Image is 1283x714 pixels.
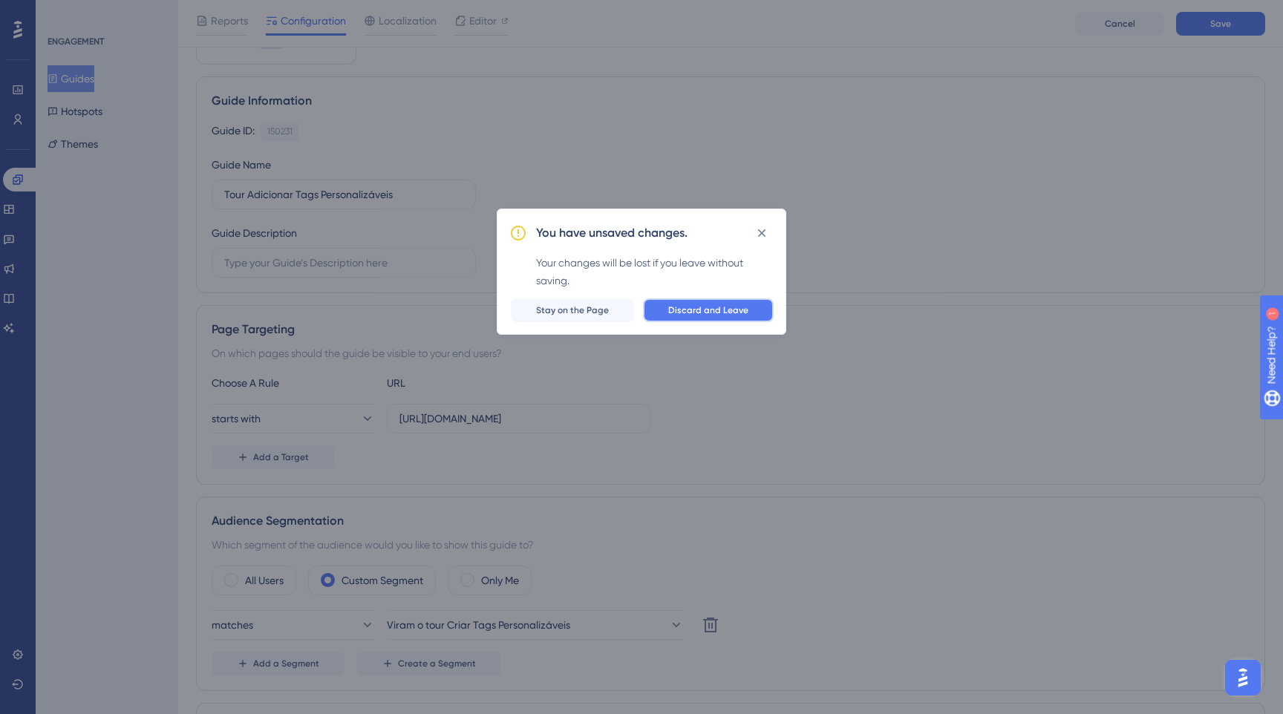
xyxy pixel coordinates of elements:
span: Stay on the Page [536,304,609,316]
h2: You have unsaved changes. [536,224,688,242]
span: Need Help? [35,4,93,22]
span: Discard and Leave [668,304,748,316]
div: 1 [103,7,108,19]
iframe: UserGuiding AI Assistant Launcher [1221,655,1265,700]
div: Your changes will be lost if you leave without saving. [536,254,774,289]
